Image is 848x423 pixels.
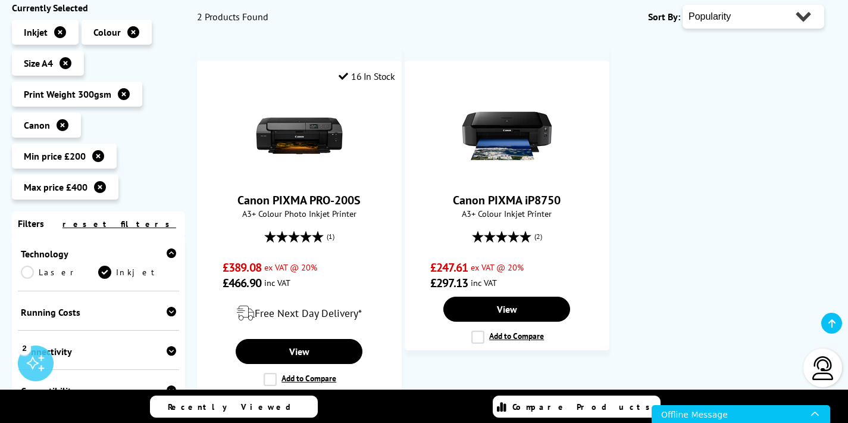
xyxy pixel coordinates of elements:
[62,219,176,229] a: reset filters
[255,91,344,181] img: Canon PIXMA PRO-200S
[21,385,176,397] div: Compatibility
[411,208,603,219] span: A3+ Colour Inkjet Printer
[462,91,552,181] img: Canon PIXMA iP8750
[811,356,835,380] img: user-headset-light.svg
[12,2,185,14] div: Currently Selected
[150,396,318,418] a: Recently Viewed
[93,26,121,38] span: Colour
[24,57,53,69] span: Size A4
[339,70,395,82] div: 16 In Stock
[493,396,661,418] a: Compare Products
[652,405,830,423] iframe: Chat icon for chat window
[462,171,552,183] a: Canon PIXMA iP8750
[471,262,524,273] span: ex VAT @ 20%
[21,346,176,357] div: Connectivity
[21,248,176,260] div: Technology
[264,373,336,386] label: Add to Compare
[255,171,344,183] a: Canon PIXMA PRO-200S
[21,306,176,318] div: Running Costs
[204,208,395,219] span: A3+ Colour Photo Inkjet Printer
[471,331,544,344] label: Add to Compare
[237,192,361,208] a: Canon PIXMA PRO-200S
[21,266,98,279] a: Laser
[24,150,86,162] span: Min price £200
[430,260,468,275] span: £247.61
[534,225,542,248] span: (2)
[223,260,261,275] span: £389.08
[430,275,468,291] span: £297.13
[648,11,680,23] span: Sort By:
[168,402,303,412] span: Recently Viewed
[197,11,268,23] span: 2 Products Found
[18,341,31,354] div: 2
[24,181,87,193] span: Max price £400
[236,339,362,364] a: View
[264,277,290,288] span: inc VAT
[223,275,261,291] span: £466.90
[512,402,656,412] span: Compare Products
[98,266,176,279] a: Inkjet
[264,262,317,273] span: ex VAT @ 20%
[453,192,561,208] a: Canon PIXMA iP8750
[204,297,395,330] div: modal_delivery
[24,88,111,100] span: Print Weight 300gsm
[24,26,48,38] span: Inkjet
[471,277,497,288] span: inc VAT
[18,217,44,229] span: Filters
[327,225,334,248] span: (1)
[24,119,50,131] span: Canon
[443,297,570,322] a: View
